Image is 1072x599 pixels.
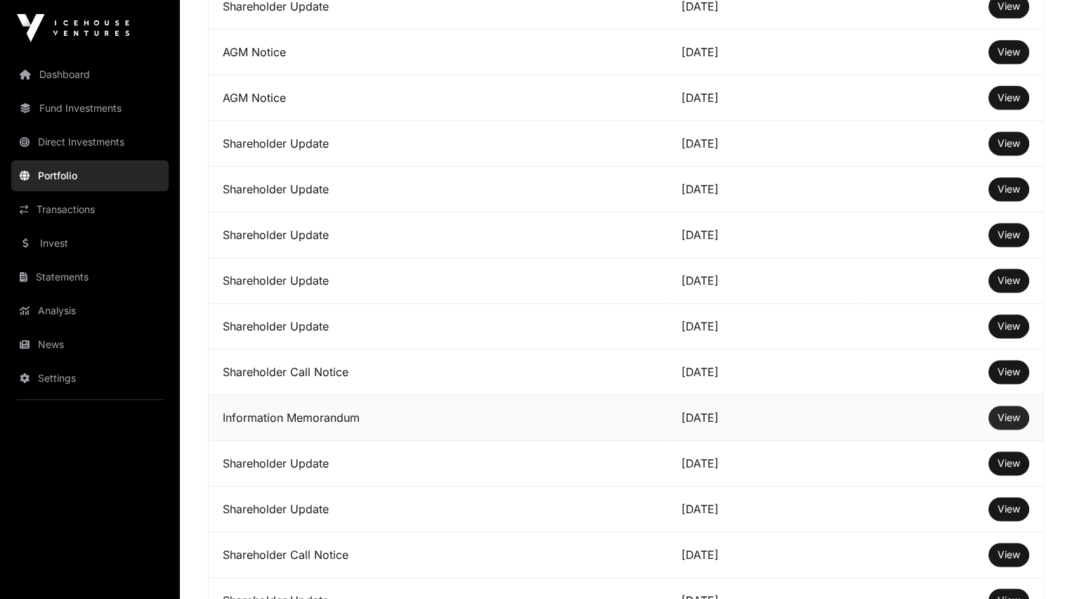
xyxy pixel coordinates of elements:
[667,258,863,304] td: [DATE]
[998,456,1020,470] a: View
[998,273,1020,288] a: View
[11,228,169,259] a: Invest
[209,258,667,304] td: Shareholder Update
[998,182,1020,196] a: View
[11,329,169,360] a: News
[667,75,863,121] td: [DATE]
[998,320,1020,332] span: View
[11,93,169,124] a: Fund Investments
[998,319,1020,333] a: View
[988,451,1029,475] button: View
[988,223,1029,247] button: View
[209,349,667,395] td: Shareholder Call Notice
[998,548,1020,560] span: View
[998,183,1020,195] span: View
[667,395,863,441] td: [DATE]
[209,167,667,212] td: Shareholder Update
[667,532,863,578] td: [DATE]
[11,127,169,157] a: Direct Investments
[209,75,667,121] td: AGM Notice
[209,30,667,75] td: AGM Notice
[998,91,1020,103] span: View
[209,395,667,441] td: Information Memorandum
[11,262,169,292] a: Statements
[988,269,1029,292] button: View
[667,30,863,75] td: [DATE]
[998,457,1020,469] span: View
[667,167,863,212] td: [DATE]
[998,503,1020,515] span: View
[667,349,863,395] td: [DATE]
[998,228,1020,240] span: View
[988,314,1029,338] button: View
[209,441,667,487] td: Shareholder Update
[998,548,1020,562] a: View
[988,406,1029,430] button: View
[11,59,169,90] a: Dashboard
[988,131,1029,155] button: View
[17,14,129,42] img: Icehouse Ventures Logo
[998,137,1020,149] span: View
[998,91,1020,105] a: View
[11,295,169,326] a: Analysis
[998,502,1020,516] a: View
[998,411,1020,423] span: View
[11,363,169,394] a: Settings
[1002,532,1072,599] iframe: Chat Widget
[11,194,169,225] a: Transactions
[988,497,1029,521] button: View
[667,487,863,532] td: [DATE]
[667,441,863,487] td: [DATE]
[998,366,1020,378] span: View
[998,46,1020,58] span: View
[667,212,863,258] td: [DATE]
[998,136,1020,150] a: View
[998,365,1020,379] a: View
[209,212,667,258] td: Shareholder Update
[209,487,667,532] td: Shareholder Update
[988,86,1029,110] button: View
[998,274,1020,286] span: View
[209,532,667,578] td: Shareholder Call Notice
[988,40,1029,64] button: View
[988,360,1029,384] button: View
[667,304,863,349] td: [DATE]
[998,45,1020,59] a: View
[998,228,1020,242] a: View
[988,543,1029,567] button: View
[11,160,169,191] a: Portfolio
[988,177,1029,201] button: View
[667,121,863,167] td: [DATE]
[209,304,667,349] td: Shareholder Update
[998,411,1020,425] a: View
[209,121,667,167] td: Shareholder Update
